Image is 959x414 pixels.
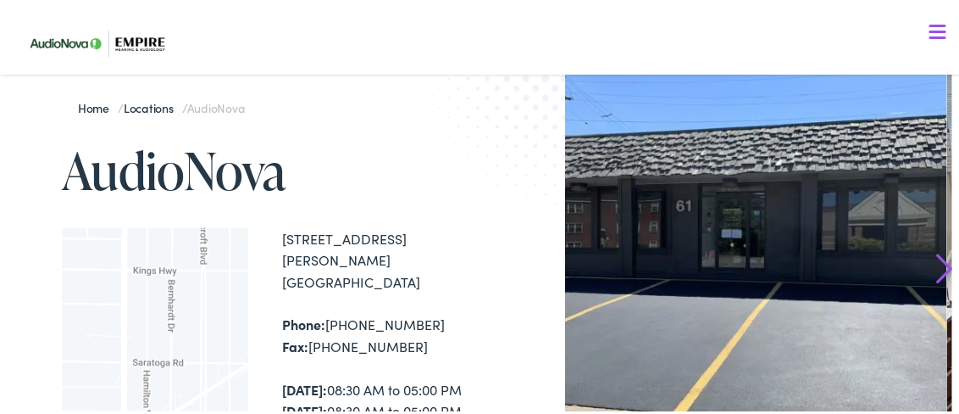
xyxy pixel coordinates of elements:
[282,311,486,355] div: [PHONE_NUMBER] [PHONE_NUMBER]
[62,140,486,196] h1: AudioNova
[124,97,182,114] a: Locations
[78,97,245,114] span: / /
[937,251,953,282] a: Next
[187,97,245,114] span: AudioNova
[282,334,308,353] strong: Fax:
[78,97,118,114] a: Home
[282,378,327,396] strong: [DATE]:
[282,226,486,291] div: [STREET_ADDRESS][PERSON_NAME] [GEOGRAPHIC_DATA]
[32,68,952,120] a: What We Offer
[282,312,325,331] strong: Phone:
